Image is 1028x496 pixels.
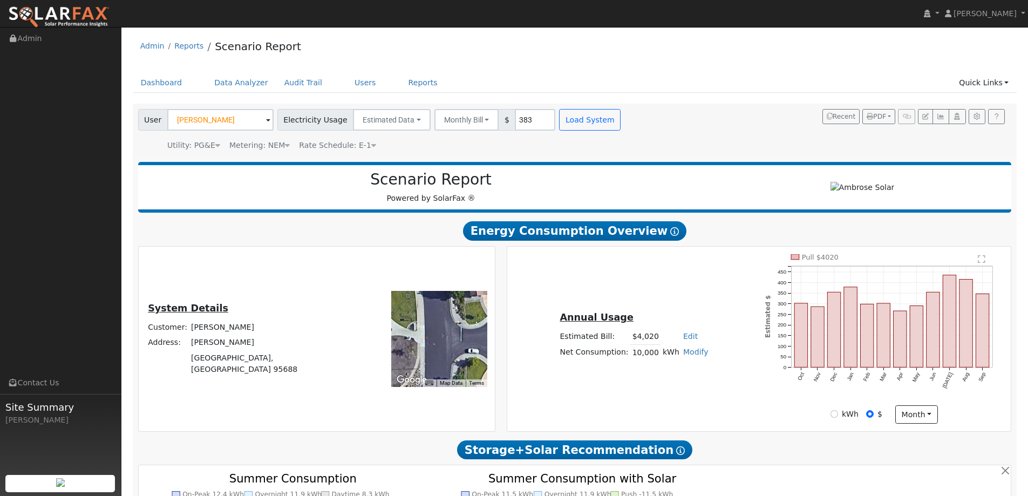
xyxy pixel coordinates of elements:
[781,354,787,360] text: 50
[189,350,341,377] td: [GEOGRAPHIC_DATA], [GEOGRAPHIC_DATA] 95688
[558,344,630,360] td: Net Consumption:
[927,292,940,367] rect: onclick=""
[5,415,115,426] div: [PERSON_NAME]
[440,379,462,387] button: Map Data
[457,440,692,460] span: Storage+Solar Recommendation
[951,73,1017,93] a: Quick Links
[911,371,921,383] text: May
[144,171,719,204] div: Powered by SolarFax ®
[167,140,220,151] div: Utility: PG&E
[829,371,838,383] text: Dec
[877,409,882,420] label: $
[813,371,822,383] text: Nov
[778,343,787,349] text: 100
[978,371,988,383] text: Sep
[138,109,168,131] span: User
[877,303,890,368] rect: onclick=""
[630,344,661,360] td: 10,000
[862,371,872,382] text: Feb
[976,294,989,368] rect: onclick=""
[683,332,698,341] a: Edit
[942,371,954,389] text: [DATE]
[978,255,986,263] text: 
[148,303,228,314] u: System Details
[277,109,353,131] span: Electricity Usage
[861,304,874,368] rect: onclick=""
[784,364,787,370] text: 0
[670,227,679,236] i: Show Help
[894,311,907,367] rect: onclick=""
[488,472,677,485] text: Summer Consumption with Solar
[394,373,430,387] a: Open this area in Google Maps (opens a new window)
[932,109,949,124] button: Multi-Series Graph
[189,335,341,350] td: [PERSON_NAME]
[683,348,709,356] a: Modify
[140,42,165,50] a: Admin
[969,109,985,124] button: Settings
[276,73,330,93] a: Audit Trail
[146,320,189,335] td: Customer:
[676,446,685,455] i: Show Help
[149,171,713,189] h2: Scenario Report
[862,109,895,124] button: PDF
[661,344,681,360] td: kWh
[811,307,824,367] rect: onclick=""
[949,109,965,124] button: Login As
[630,329,661,345] td: $4,020
[959,280,972,368] rect: onclick=""
[778,311,787,317] text: 250
[794,303,807,368] rect: onclick=""
[830,182,895,193] img: Ambrose Solar
[778,322,787,328] text: 200
[174,42,203,50] a: Reports
[353,109,431,131] button: Estimated Data
[778,332,787,338] text: 150
[346,73,384,93] a: Users
[206,73,276,93] a: Data Analyzer
[469,380,484,386] a: Terms (opens in new tab)
[8,6,110,29] img: SolarFax
[463,221,686,241] span: Energy Consumption Overview
[896,371,905,382] text: Apr
[918,109,933,124] button: Edit User
[215,40,301,53] a: Scenario Report
[846,371,855,382] text: Jan
[56,478,65,487] img: retrieve
[830,410,838,418] input: kWh
[954,9,1017,18] span: [PERSON_NAME]
[943,275,956,368] rect: onclick=""
[822,109,860,124] button: Recent
[229,472,357,485] text: Summer Consumption
[802,253,839,261] text: Pull $4020
[929,371,938,382] text: Jun
[895,405,938,424] button: month
[434,109,499,131] button: Monthly Bill
[560,312,633,323] u: Annual Usage
[558,329,630,345] td: Estimated Bill:
[559,109,621,131] button: Load System
[764,295,772,338] text: Estimated $
[299,141,376,150] span: Alias: None
[961,371,970,382] text: Aug
[828,292,841,367] rect: onclick=""
[842,409,859,420] label: kWh
[400,73,446,93] a: Reports
[879,371,888,383] text: Mar
[867,113,886,120] span: PDF
[146,335,189,350] td: Address:
[189,320,341,335] td: [PERSON_NAME]
[778,269,787,275] text: 450
[133,73,190,93] a: Dashboard
[778,290,787,296] text: 350
[988,109,1005,124] a: Help Link
[167,109,274,131] input: Select a User
[778,301,787,307] text: 300
[425,379,433,387] button: Keyboard shortcuts
[778,280,787,286] text: 400
[910,306,923,368] rect: onclick=""
[229,140,290,151] div: Metering: NEM
[5,400,115,415] span: Site Summary
[796,371,806,382] text: Oct
[844,287,857,368] rect: onclick=""
[498,109,515,131] span: $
